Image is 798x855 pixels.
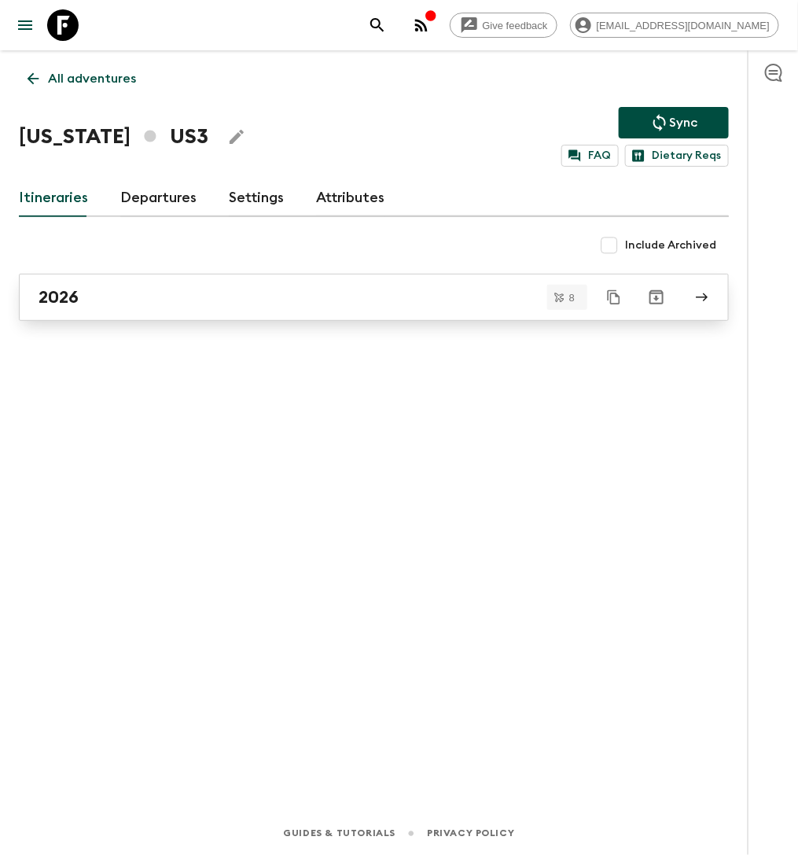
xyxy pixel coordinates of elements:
a: Guides & Tutorials [283,825,395,842]
h1: [US_STATE] US3 [19,121,208,153]
a: Itineraries [19,179,89,217]
span: 8 [560,293,584,303]
h2: 2026 [39,287,79,308]
p: Sync [669,113,697,132]
button: Edit Adventure Title [221,121,252,153]
span: Include Archived [625,238,716,253]
a: Attributes [316,179,385,217]
a: Give feedback [450,13,557,38]
span: [EMAIL_ADDRESS][DOMAIN_NAME] [588,20,778,31]
a: Privacy Policy [427,825,514,842]
button: menu [9,9,41,41]
a: Settings [229,179,285,217]
button: Duplicate [600,283,628,311]
a: All adventures [19,63,145,94]
a: Departures [120,179,197,217]
a: 2026 [19,274,729,321]
p: All adventures [48,69,136,88]
button: Archive [641,282,672,313]
button: Sync adventure departures to the booking engine [619,107,729,138]
span: Give feedback [474,20,557,31]
a: FAQ [561,145,619,167]
button: search adventures [362,9,393,41]
a: Dietary Reqs [625,145,729,167]
div: [EMAIL_ADDRESS][DOMAIN_NAME] [570,13,779,38]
